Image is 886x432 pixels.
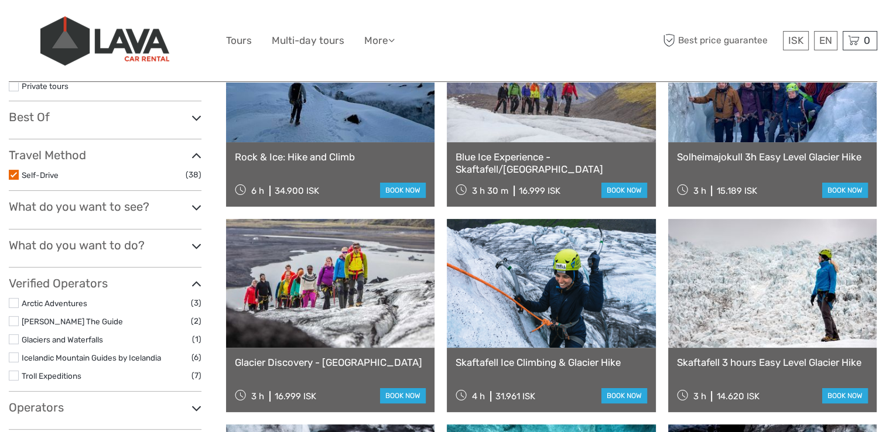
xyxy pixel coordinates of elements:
a: book now [380,388,426,403]
a: book now [601,388,647,403]
a: Solheimajokull 3h Easy Level Glacier Hike [677,151,868,163]
a: Private tours [22,81,69,91]
a: book now [380,183,426,198]
span: (3) [191,296,201,310]
span: ISK [788,35,803,46]
img: 523-13fdf7b0-e410-4b32-8dc9-7907fc8d33f7_logo_big.jpg [40,16,169,66]
span: 3 h 30 m [472,186,508,196]
span: 3 h [251,391,264,402]
div: EN [814,31,837,50]
div: 16.999 ISK [275,391,316,402]
div: 16.999 ISK [519,186,560,196]
a: Glacier Discovery - [GEOGRAPHIC_DATA] [235,356,426,368]
span: 3 h [693,391,706,402]
div: 34.900 ISK [275,186,319,196]
a: Icelandic Mountain Guides by Icelandia [22,353,161,362]
a: Skaftafell Ice Climbing & Glacier Hike [456,356,646,368]
a: book now [822,183,868,198]
span: Best price guarantee [660,31,780,50]
span: 0 [862,35,872,46]
h3: Verified Operators [9,276,201,290]
h3: Travel Method [9,148,201,162]
div: 15.189 ISK [716,186,757,196]
a: [PERSON_NAME] The Guide [22,317,123,326]
a: Rock & Ice: Hike and Climb [235,151,426,163]
a: Self-Drive [22,170,59,180]
h3: Best Of [9,110,201,124]
span: (38) [186,168,201,181]
span: (7) [191,369,201,382]
a: Glaciers and Waterfalls [22,335,103,344]
a: Blue Ice Experience - Skaftafell/[GEOGRAPHIC_DATA] [456,151,646,175]
a: Tours [226,32,252,49]
span: 3 h [693,186,706,196]
span: 6 h [251,186,264,196]
a: Arctic Adventures [22,299,87,308]
h3: What do you want to see? [9,200,201,214]
a: More [364,32,395,49]
a: book now [601,183,647,198]
h3: What do you want to do? [9,238,201,252]
a: Troll Expeditions [22,371,81,380]
a: book now [822,388,868,403]
div: 31.961 ISK [495,391,535,402]
span: (6) [191,351,201,364]
span: (1) [192,332,201,346]
div: 14.620 ISK [716,391,759,402]
h3: Operators [9,400,201,414]
a: Multi-day tours [272,32,344,49]
button: Open LiveChat chat widget [135,18,149,32]
span: (2) [191,314,201,328]
p: We're away right now. Please check back later! [16,20,132,30]
span: 4 h [472,391,485,402]
a: Skaftafell 3 hours Easy Level Glacier Hike [677,356,868,368]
